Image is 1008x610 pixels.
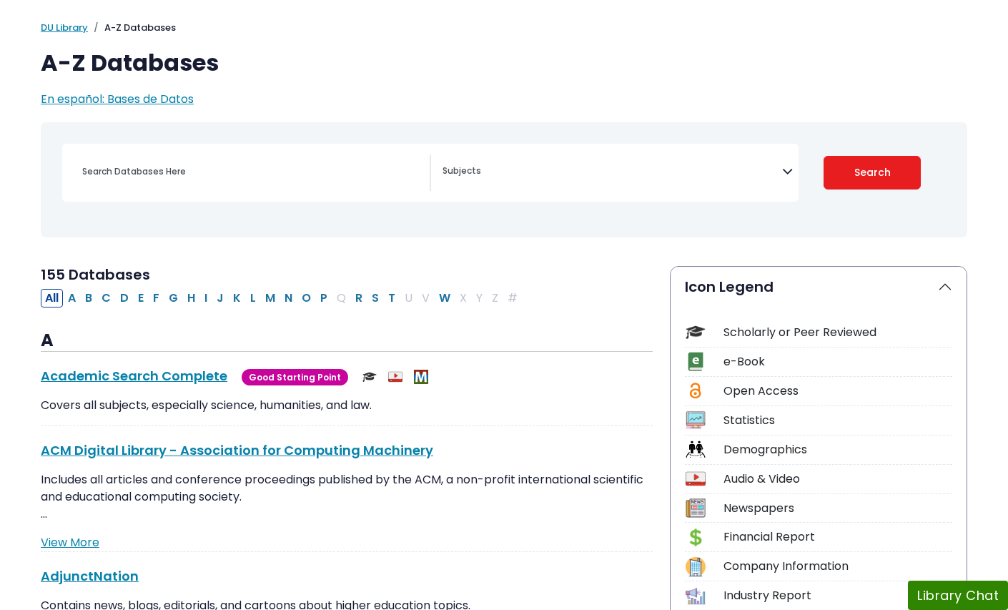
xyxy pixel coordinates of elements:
[723,412,952,429] div: Statistics
[41,534,99,551] a: View More
[362,370,377,384] img: Scholarly or Peer Reviewed
[229,289,245,308] button: Filter Results K
[41,21,967,35] nav: breadcrumb
[41,122,967,237] nav: Search filters
[41,289,523,305] div: Alpha-list to filter by first letter of database name
[200,289,212,308] button: Filter Results I
[134,289,148,308] button: Filter Results E
[41,91,194,107] a: En español: Bases de Datos
[41,49,967,77] h1: A-Z Databases
[149,289,164,308] button: Filter Results F
[41,397,653,414] p: Covers all subjects, especially science, humanities, and law.
[183,289,199,308] button: Filter Results H
[723,353,952,370] div: e-Book
[242,369,348,385] span: Good Starting Point
[908,581,1008,610] button: Library Chat
[81,289,97,308] button: Filter Results B
[41,441,433,459] a: ACM Digital Library - Association for Computing Machinery
[316,289,332,308] button: Filter Results P
[97,289,115,308] button: Filter Results C
[41,367,227,385] a: Academic Search Complete
[686,469,705,488] img: Icon Audio & Video
[686,352,705,371] img: Icon e-Book
[384,289,400,308] button: Filter Results T
[246,289,260,308] button: Filter Results L
[723,500,952,517] div: Newspapers
[686,381,704,400] img: Icon Open Access
[824,156,921,190] button: Submit for Search Results
[212,289,228,308] button: Filter Results J
[116,289,133,308] button: Filter Results D
[723,587,952,604] div: Industry Report
[443,167,782,178] textarea: Search
[686,498,705,518] img: Icon Newspapers
[414,370,428,384] img: MeL (Michigan electronic Library)
[723,324,952,341] div: Scholarly or Peer Reviewed
[261,289,280,308] button: Filter Results M
[351,289,367,308] button: Filter Results R
[297,289,315,308] button: Filter Results O
[435,289,455,308] button: Filter Results W
[686,410,705,430] img: Icon Statistics
[41,330,653,352] h3: A
[723,383,952,400] div: Open Access
[686,528,705,547] img: Icon Financial Report
[41,21,88,34] a: DU Library
[280,289,297,308] button: Filter Results N
[686,440,705,459] img: Icon Demographics
[64,289,80,308] button: Filter Results A
[723,558,952,575] div: Company Information
[41,471,653,523] p: Includes all articles and conference proceedings published by the ACM, a non-profit international...
[671,267,967,307] button: Icon Legend
[74,161,430,182] input: Search database by title or keyword
[686,586,705,606] img: Icon Industry Report
[686,323,705,342] img: Icon Scholarly or Peer Reviewed
[41,265,150,285] span: 155 Databases
[723,441,952,458] div: Demographics
[41,289,63,308] button: All
[41,567,139,585] a: AdjunctNation
[723,528,952,546] div: Financial Report
[164,289,182,308] button: Filter Results G
[367,289,383,308] button: Filter Results S
[723,471,952,488] div: Audio & Video
[388,370,402,384] img: Audio & Video
[88,21,176,35] li: A-Z Databases
[686,557,705,576] img: Icon Company Information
